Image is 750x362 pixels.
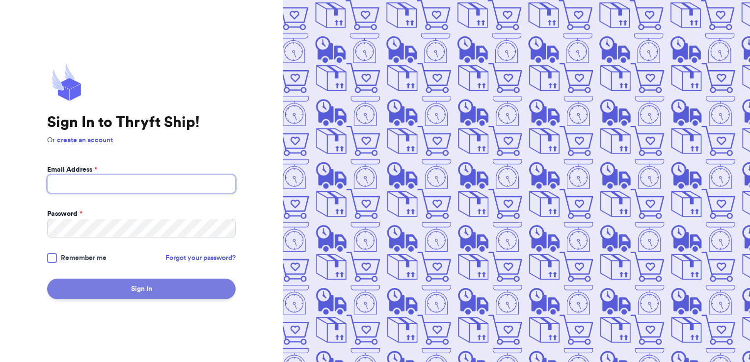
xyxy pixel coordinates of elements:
[61,253,107,263] span: Remember me
[165,253,236,263] a: Forgot your password?
[47,135,236,145] p: Or
[47,114,236,131] h1: Sign In to Thryft Ship!
[47,209,82,219] label: Password
[57,137,113,144] a: create an account
[47,279,236,299] button: Sign In
[47,165,97,175] label: Email Address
